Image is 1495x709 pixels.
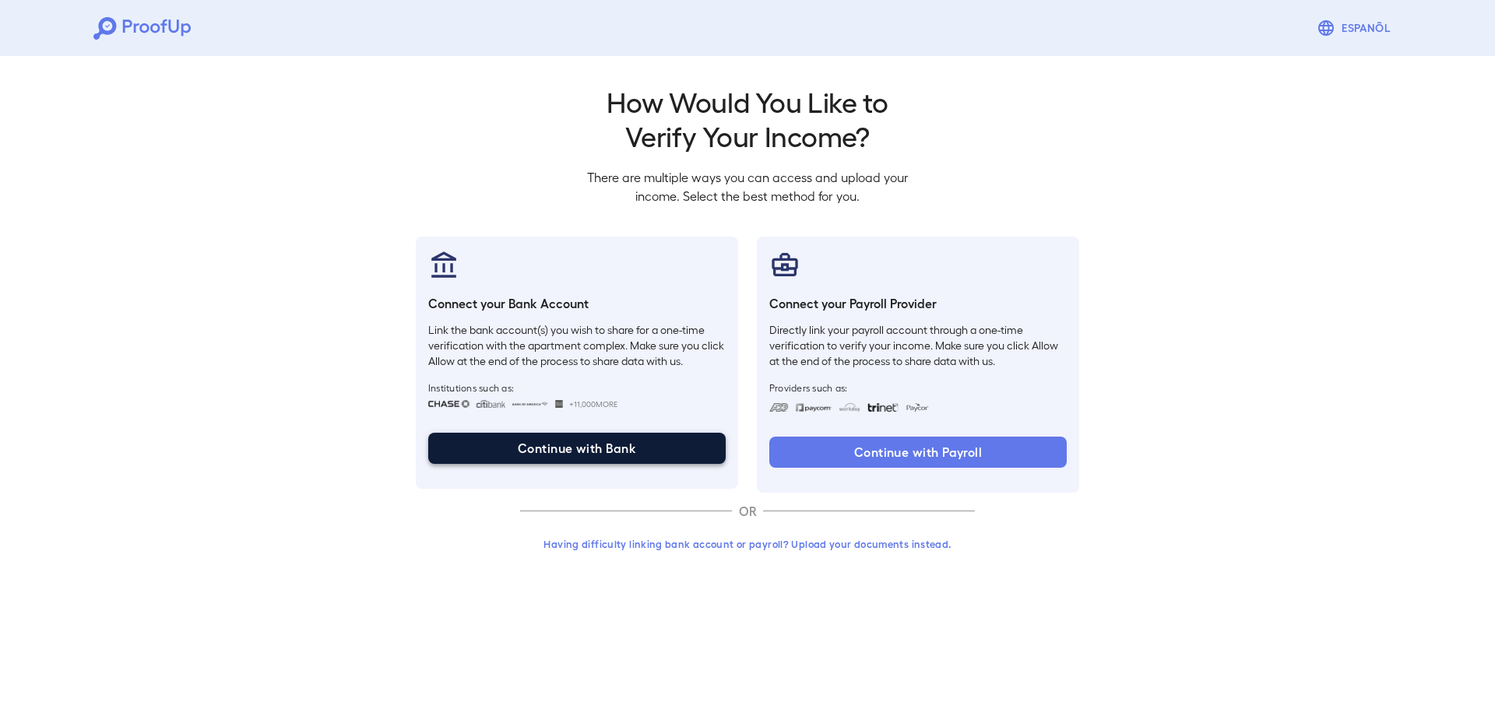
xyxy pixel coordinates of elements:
[428,433,726,464] button: Continue with Bank
[520,530,975,558] button: Having difficulty linking bank account or payroll? Upload your documents instead.
[428,322,726,369] p: Link the bank account(s) you wish to share for a one-time verification with the apartment complex...
[569,398,617,410] span: +11,000 More
[575,84,920,153] h2: How Would You Like to Verify Your Income?
[905,403,929,412] img: paycon.svg
[555,400,564,408] img: wellsfargo.svg
[769,294,1067,313] h6: Connect your Payroll Provider
[769,437,1067,468] button: Continue with Payroll
[795,403,832,412] img: paycom.svg
[476,400,505,408] img: citibank.svg
[428,294,726,313] h6: Connect your Bank Account
[512,400,549,408] img: bankOfAmerica.svg
[428,400,470,408] img: chase.svg
[867,403,899,412] img: trinet.svg
[732,502,763,521] p: OR
[769,249,800,280] img: payrollProvider.svg
[1310,12,1402,44] button: Espanõl
[769,322,1067,369] p: Directly link your payroll account through a one-time verification to verify your income. Make su...
[428,381,726,394] span: Institutions such as:
[839,403,861,412] img: workday.svg
[769,403,789,412] img: adp.svg
[769,381,1067,394] span: Providers such as:
[428,249,459,280] img: bankAccount.svg
[575,168,920,205] p: There are multiple ways you can access and upload your income. Select the best method for you.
